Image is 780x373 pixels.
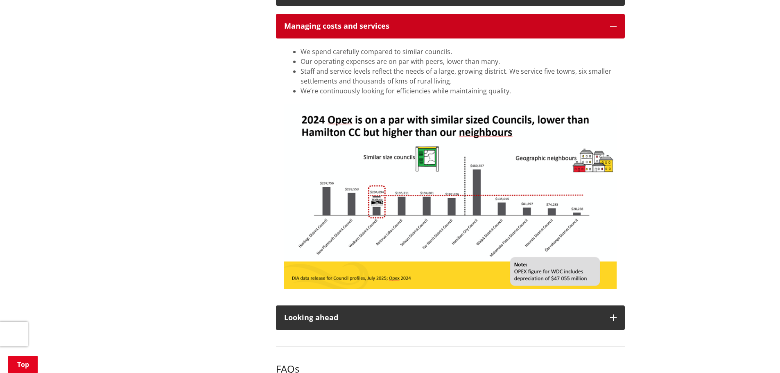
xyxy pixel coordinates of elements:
[284,22,602,30] div: Managing costs and services
[284,314,602,322] div: Looking ahead
[276,305,625,330] button: Looking ahead
[8,356,38,373] a: Top
[301,86,617,96] li: We’re continuously looking for efficiencies while maintaining quality.
[742,339,772,368] iframe: Messenger Launcher
[284,104,617,289] img: WDC Opex 2024
[276,14,625,38] button: Managing costs and services
[301,66,617,86] li: Staff and service levels reflect the needs of a large, growing district. We service five towns, s...
[301,47,617,57] li: We spend carefully compared to similar councils.
[301,57,617,66] li: Our operating expenses are on par with peers, lower than many.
